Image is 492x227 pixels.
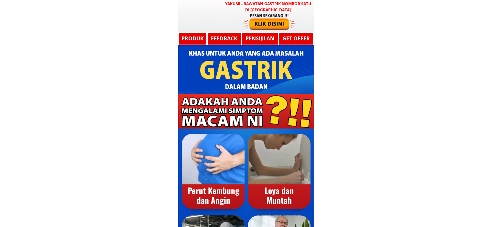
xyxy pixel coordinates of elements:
[182,186,245,205] div: Perut Kembung dan Angin
[280,35,312,43] h3: GET OFFER
[178,35,207,43] h3: Produk
[224,1,312,13] h3: YAKUMI - Rawatan Gastrik Nombor Satu di [GEOGRAPHIC_DATA]
[248,186,311,205] div: Loya dan Muntah
[207,35,241,43] h3: Feedback
[244,35,276,43] h3: Pensijilan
